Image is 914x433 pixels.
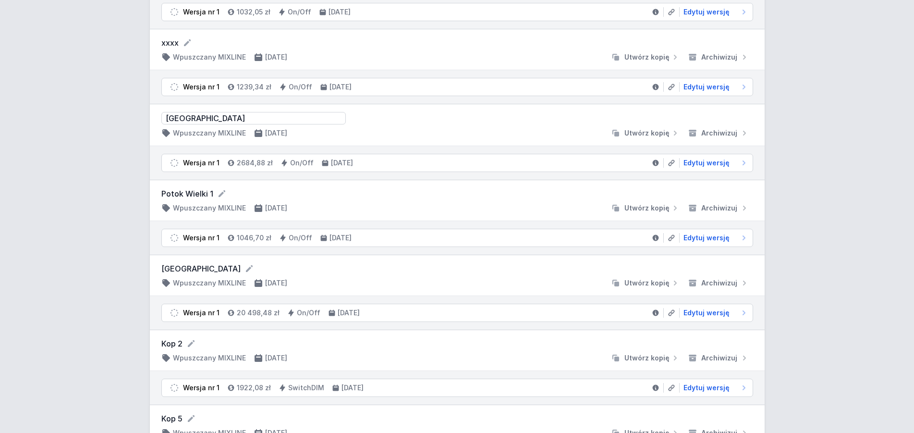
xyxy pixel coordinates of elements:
button: Edytuj nazwę projektu [186,414,196,423]
h4: On/Off [289,233,312,243]
h4: Wpuszczany MIXLINE [173,278,246,288]
img: draft.svg [170,233,179,243]
span: Utwórz kopię [624,278,670,288]
form: Kop 2 [161,338,753,349]
img: draft.svg [170,158,179,168]
button: Utwórz kopię [607,203,684,213]
a: Edytuj wersję [680,233,749,243]
span: Edytuj wersję [683,158,730,168]
h4: 20 498,48 zł [237,308,280,318]
img: draft.svg [170,308,179,318]
button: Archiwizuj [684,128,753,138]
h4: [DATE] [329,7,351,17]
a: Edytuj wersję [680,158,749,168]
h4: [DATE] [265,278,287,288]
a: Edytuj wersję [680,308,749,318]
h4: 2684,88 zł [237,158,273,168]
div: Wersja nr 1 [183,7,219,17]
button: Archiwizuj [684,278,753,288]
h4: Wpuszczany MIXLINE [173,353,246,363]
h4: On/Off [288,7,311,17]
span: Archiwizuj [701,203,737,213]
button: Archiwizuj [684,203,753,213]
div: Wersja nr 1 [183,158,219,168]
h4: SwitchDIM [288,383,324,393]
form: Kop 5 [161,413,753,424]
h4: On/Off [290,158,314,168]
button: Edytuj nazwę projektu [244,264,254,273]
img: draft.svg [170,383,179,393]
h4: [DATE] [265,353,287,363]
span: Edytuj wersję [683,383,730,393]
h4: Wpuszczany MIXLINE [173,52,246,62]
h4: [DATE] [329,82,352,92]
h4: 1032,05 zł [237,7,270,17]
span: Archiwizuj [701,128,737,138]
span: Utwórz kopię [624,353,670,363]
h4: On/Off [297,308,320,318]
a: Edytuj wersję [680,7,749,17]
button: Edytuj nazwę projektu [186,339,196,348]
span: Utwórz kopię [624,52,670,62]
span: Archiwizuj [701,353,737,363]
span: Utwórz kopię [624,128,670,138]
form: Potok Wielki 1 [161,188,753,199]
button: Archiwizuj [684,353,753,363]
span: Archiwizuj [701,278,737,288]
button: Utwórz kopię [607,128,684,138]
button: Utwórz kopię [607,278,684,288]
h4: 1239,34 zł [237,82,271,92]
span: Archiwizuj [701,52,737,62]
button: Utwórz kopię [607,52,684,62]
h4: On/Off [289,82,312,92]
span: Edytuj wersję [683,233,730,243]
button: Archiwizuj [684,52,753,62]
a: Edytuj wersję [680,82,749,92]
div: Wersja nr 1 [183,308,219,318]
div: Wersja nr 1 [183,233,219,243]
span: Utwórz kopię [624,203,670,213]
button: Utwórz kopię [607,353,684,363]
img: draft.svg [170,82,179,92]
img: draft.svg [170,7,179,17]
form: [GEOGRAPHIC_DATA] [161,263,753,274]
div: Wersja nr 1 [183,82,219,92]
h4: [DATE] [265,128,287,138]
h4: [DATE] [331,158,353,168]
h4: 1922,08 zł [237,383,271,393]
h4: [DATE] [338,308,360,318]
h4: [DATE] [265,52,287,62]
button: Edytuj nazwę projektu [183,38,192,48]
h4: Wpuszczany MIXLINE [173,203,246,213]
div: Wersja nr 1 [183,383,219,393]
h4: 1046,70 zł [237,233,271,243]
span: Edytuj wersję [683,308,730,318]
h4: [DATE] [329,233,352,243]
h4: [DATE] [341,383,364,393]
h4: Wpuszczany MIXLINE [173,128,246,138]
button: Edytuj nazwę projektu [217,189,227,198]
span: Edytuj wersję [683,7,730,17]
form: xxxx [161,37,753,49]
h4: [DATE] [265,203,287,213]
a: Edytuj wersję [680,383,749,393]
span: Edytuj wersję [683,82,730,92]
